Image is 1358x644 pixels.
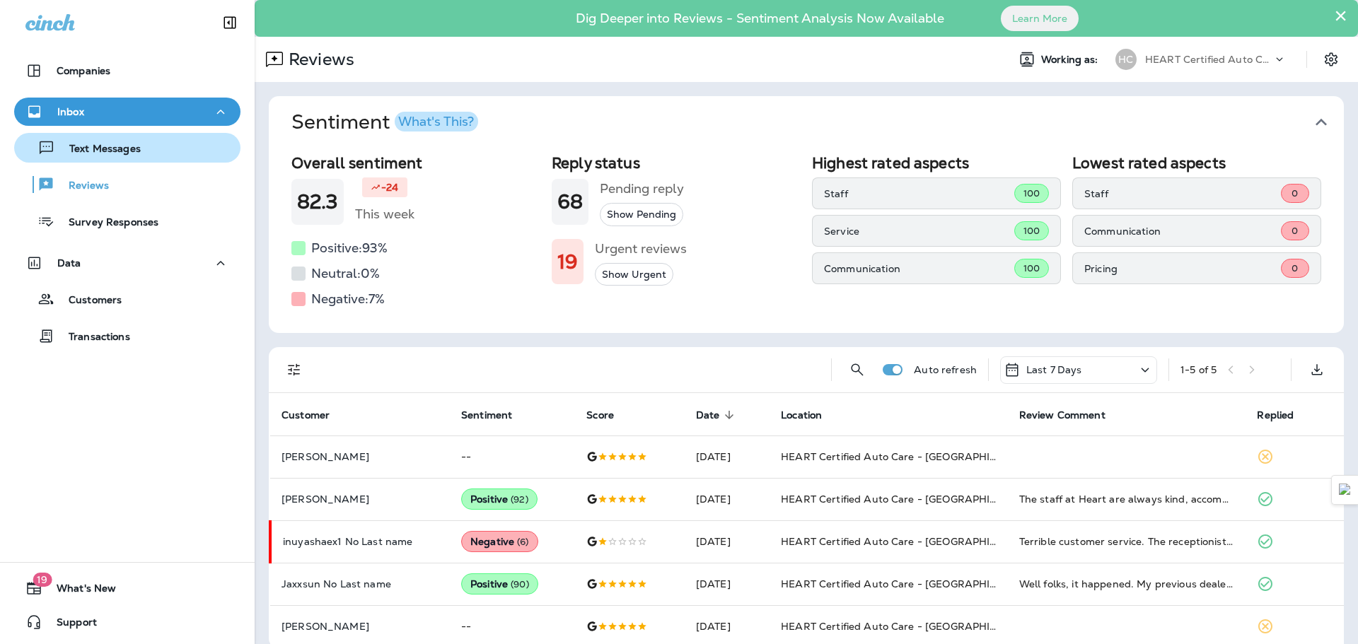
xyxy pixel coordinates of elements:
h5: Pending reply [600,177,684,200]
div: What's This? [398,115,474,128]
p: -24 [381,180,398,194]
h5: Positive: 93 % [311,237,388,259]
span: Location [781,409,822,421]
td: [DATE] [685,435,770,478]
h1: 68 [557,190,583,213]
span: Location [781,409,840,421]
div: Positive [461,488,538,510]
h5: Negative: 7 % [311,288,385,310]
div: The staff at Heart are always kind, accommodating, and honest with everything when we bring our c... [1019,492,1235,506]
h5: This week [355,203,414,226]
p: Staff [1084,188,1281,199]
button: Show Pending [600,203,683,226]
button: Search Reviews [843,356,871,384]
div: HC [1115,49,1137,70]
span: Date [696,409,720,421]
span: 100 [1023,225,1040,237]
button: Data [14,249,240,277]
span: What's New [42,582,116,599]
p: Staff [824,188,1014,199]
span: 19 [33,573,52,587]
h2: Overall sentiment [291,154,540,172]
p: Dig Deeper into Reviews - Sentiment Analysis Now Available [535,16,985,21]
p: Pricing [1084,263,1281,274]
p: Reviews [54,180,109,193]
button: Support [14,608,240,636]
p: Text Messages [55,143,141,156]
p: [PERSON_NAME] [282,493,439,505]
h5: Neutral: 0 % [311,262,380,285]
span: Sentiment [461,409,512,421]
div: Negative [461,531,538,552]
span: Replied [1257,409,1312,421]
button: Survey Responses [14,206,240,236]
span: Replied [1257,409,1294,421]
button: Inbox [14,98,240,126]
span: 0 [1292,225,1298,237]
span: 100 [1023,187,1040,199]
h2: Highest rated aspects [812,154,1061,172]
span: Date [696,409,738,421]
button: Companies [14,57,240,85]
button: Learn More [1001,6,1079,31]
button: Settings [1318,47,1344,72]
span: Score [586,409,614,421]
h5: Urgent reviews [595,238,687,260]
span: Working as: [1041,54,1101,66]
span: Score [586,409,632,421]
div: 1 - 5 of 5 [1180,364,1217,375]
div: Well folks, it happened. My previous dealer serviced Audi A3. One morning on my way to work. My A... [1019,577,1235,591]
span: ( 92 ) [511,493,528,505]
p: Auto refresh [914,364,977,375]
button: Filters [280,356,308,384]
p: Jaxxsun No Last name [282,578,439,590]
div: Positive [461,573,538,595]
p: Data [57,257,81,269]
p: Last 7 Days [1026,364,1082,375]
button: 19What's New [14,574,240,602]
button: Export as CSV [1303,356,1331,384]
td: [DATE] [685,520,770,563]
span: ( 90 ) [511,578,529,590]
button: Transactions [14,321,240,351]
span: HEART Certified Auto Care - [GEOGRAPHIC_DATA] [781,493,1035,505]
span: Review Comment [1019,409,1105,421]
h2: Lowest rated aspects [1072,154,1321,172]
p: Reviews [283,49,354,70]
span: 100 [1023,262,1040,274]
p: HEART Certified Auto Care [1145,54,1272,65]
button: SentimentWhat's This? [280,96,1355,148]
button: Reviews [14,170,240,199]
td: -- [450,435,575,478]
h1: Sentiment [291,110,478,134]
p: Communication [824,263,1014,274]
span: HEART Certified Auto Care - [GEOGRAPHIC_DATA] [781,535,1035,548]
div: Terrible customer service. The receptionist is a despotic person who is not interested in satisfy... [1019,534,1235,549]
span: Support [42,616,97,633]
p: Customers [54,294,122,308]
span: ( 6 ) [517,536,528,548]
p: Companies [57,65,110,76]
button: Text Messages [14,133,240,163]
p: Communication [1084,226,1281,237]
p: Transactions [54,331,130,344]
span: HEART Certified Auto Care - [GEOGRAPHIC_DATA] [781,450,1035,463]
p: [PERSON_NAME] [282,451,439,462]
button: What's This? [395,112,478,131]
p: [PERSON_NAME] [282,621,439,632]
div: SentimentWhat's This? [269,148,1344,333]
td: [DATE] [685,563,770,605]
td: [DATE] [685,478,770,520]
button: Collapse Sidebar [210,8,250,37]
h2: Reply status [552,154,801,172]
span: HEART Certified Auto Care - [GEOGRAPHIC_DATA] [781,620,1035,633]
h1: 19 [557,250,578,274]
h1: 82.3 [297,190,338,213]
p: Service [824,226,1014,237]
p: inuyashaex1 No Last name [283,536,439,547]
button: Customers [14,284,240,314]
button: Show Urgent [595,263,673,286]
span: HEART Certified Auto Care - [GEOGRAPHIC_DATA] [781,578,1035,590]
img: Detect Auto [1339,484,1352,496]
span: Customer [282,409,330,421]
